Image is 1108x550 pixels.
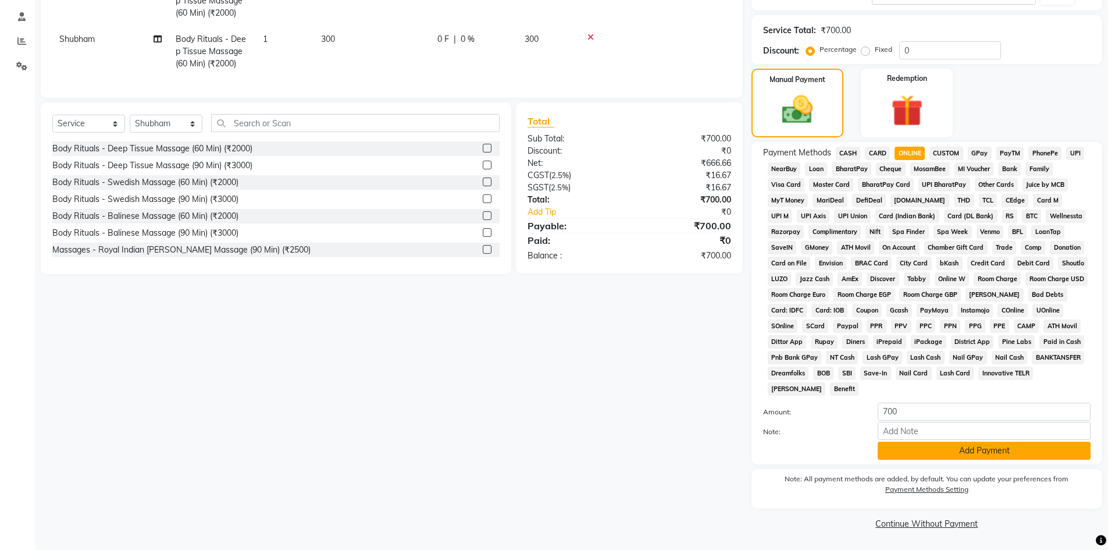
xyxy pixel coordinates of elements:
div: ₹0 [629,145,740,157]
span: Save-In [860,367,891,380]
span: Cheque [876,162,906,176]
span: Rupay [811,335,838,349]
div: Discount: [519,145,629,157]
span: Room Charge EGP [833,288,895,301]
span: PPV [891,320,911,333]
label: Manual Payment [769,74,825,85]
span: MI Voucher [954,162,994,176]
div: Body Rituals - Deep Tissue Massage (90 Min) (₹3000) [52,159,252,172]
span: Lash GPay [863,351,902,364]
span: NT Cash [826,351,858,364]
span: Debit Card [1013,257,1053,270]
div: Payable: [519,219,629,233]
span: Envision [815,257,846,270]
span: Bad Debts [1028,288,1067,301]
span: Online W [935,272,970,286]
span: GMoney [801,241,832,254]
span: Room Charge [974,272,1021,286]
span: Nail Card [896,367,932,380]
span: Diners [842,335,868,349]
span: Master Card [809,178,853,191]
div: ₹700.00 [629,194,740,206]
span: Dittor App [768,335,807,349]
span: Total [528,115,554,127]
span: Venmo [977,225,1004,239]
span: [PERSON_NAME] [966,288,1024,301]
span: Credit Card [967,257,1009,270]
span: Shoutlo [1058,257,1088,270]
div: Massages - Royal Indian [PERSON_NAME] Massage (90 Min) (₹2500) [52,244,311,256]
span: THD [954,194,974,207]
div: ₹0 [629,233,740,247]
span: BharatPay [832,162,871,176]
span: Razorpay [768,225,804,239]
label: Redemption [887,73,927,84]
span: Complimentary [808,225,861,239]
span: City Card [896,257,932,270]
span: Benefit [830,382,858,396]
span: Other Cards [975,178,1018,191]
input: Search or Scan [211,114,500,132]
span: 2.5% [551,171,569,180]
span: 0 F [437,33,449,45]
span: GPay [968,147,992,160]
span: CAMP [1014,320,1039,333]
span: CGST [528,170,549,180]
span: LoanTap [1031,225,1064,239]
span: ATH Movil [1043,320,1081,333]
span: Discover [867,272,899,286]
div: Discount: [763,45,799,57]
span: MyT Money [768,194,808,207]
span: Loan [805,162,827,176]
div: Net: [519,157,629,169]
span: Payment Methods [763,147,831,159]
span: Nift [865,225,884,239]
span: District App [951,335,994,349]
span: 300 [321,34,335,44]
span: Paypal [833,320,862,333]
div: ₹0 [648,206,740,218]
span: Room Charge USD [1025,272,1088,286]
span: Card on File [768,257,811,270]
span: PayMaya [917,304,953,317]
span: UOnline [1032,304,1063,317]
span: [DOMAIN_NAME] [890,194,949,207]
span: Room Charge GBP [899,288,961,301]
input: Amount [878,403,1091,421]
div: Paid: [519,233,629,247]
div: ₹16.67 [629,169,740,182]
span: Nail Cash [992,351,1028,364]
span: UPI [1066,147,1084,160]
div: Balance : [519,250,629,262]
span: Paid in Cash [1039,335,1084,349]
span: iPackage [911,335,946,349]
span: Card (Indian Bank) [875,210,939,223]
a: Add Tip [519,206,647,218]
span: PPE [990,320,1009,333]
div: Body Rituals - Balinese Massage (90 Min) (₹3000) [52,227,238,239]
span: Comp [1021,241,1045,254]
span: PayTM [996,147,1024,160]
span: ATH Movil [837,241,874,254]
span: Body Rituals - Deep Tissue Massage (60 Min) (₹2000) [176,34,246,69]
span: MariDeal [813,194,847,207]
span: iPrepaid [873,335,906,349]
span: Jazz Cash [796,272,833,286]
label: Fixed [875,44,892,55]
label: Note: All payment methods are added, by default. You can update your preferences from [763,474,1091,499]
span: SBI [838,367,856,380]
span: bKash [936,257,963,270]
div: Body Rituals - Balinese Massage (60 Min) (₹2000) [52,210,238,222]
span: Coupon [852,304,882,317]
span: PhonePe [1028,147,1061,160]
span: UPI M [768,210,793,223]
span: Nail GPay [949,351,987,364]
span: Pine Labs [998,335,1035,349]
div: ₹666.66 [629,157,740,169]
div: Total: [519,194,629,206]
span: Lash Cash [907,351,945,364]
span: Shubham [59,34,95,44]
span: LUZO [768,272,792,286]
label: Amount: [754,407,870,417]
a: Continue Without Payment [754,518,1100,530]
